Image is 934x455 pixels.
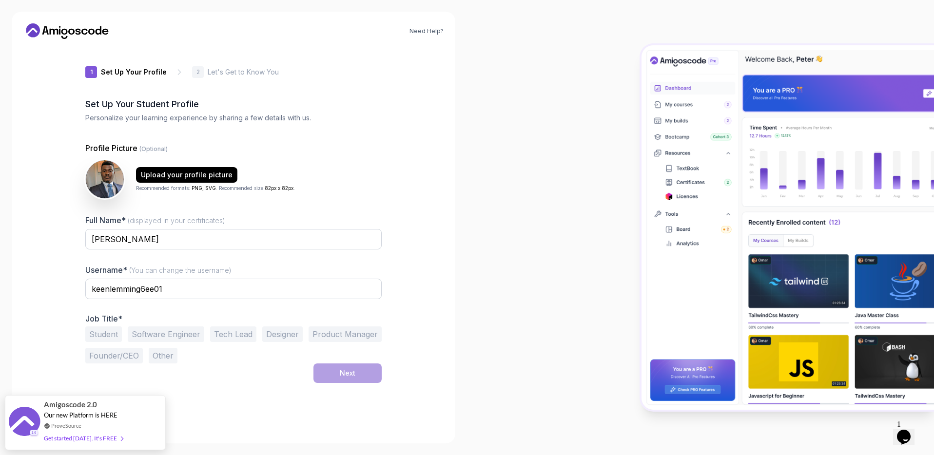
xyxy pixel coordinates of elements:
[85,215,225,225] label: Full Name*
[196,69,200,75] p: 2
[265,185,293,191] span: 82px x 82px
[192,185,216,191] span: PNG, SVG
[642,45,934,409] img: Amigoscode Dashboard
[85,142,382,154] p: Profile Picture
[139,145,168,152] span: (Optional)
[208,67,279,77] p: Let's Get to Know You
[90,69,93,75] p: 1
[340,368,355,378] div: Next
[85,97,382,111] h2: Set Up Your Student Profile
[128,216,225,225] span: (displayed in your certificates)
[141,170,233,180] div: Upload your profile picture
[85,113,382,123] p: Personalize your learning experience by sharing a few details with us.
[210,326,256,342] button: Tech Lead
[23,23,111,39] a: Home link
[51,421,81,430] a: ProveSource
[128,326,204,342] button: Software Engineer
[85,348,143,363] button: Founder/CEO
[44,433,123,444] div: Get started [DATE]. It's FREE
[313,363,382,383] button: Next
[85,229,382,249] input: Enter your Full Name
[44,399,97,410] span: Amigoscode 2.0
[85,326,122,342] button: Student
[85,265,232,275] label: Username*
[129,266,232,274] span: (You can change the username)
[101,67,167,77] p: Set Up Your Profile
[136,167,237,183] button: Upload your profile picture
[262,326,303,342] button: Designer
[85,279,382,299] input: Enter your Username
[136,185,295,192] p: Recommended formats: . Recommended size: .
[44,411,117,419] span: Our new Platform is HERE
[85,314,382,323] p: Job Title*
[9,407,40,438] img: provesource social proof notification image
[149,348,177,363] button: Other
[309,326,382,342] button: Product Manager
[893,416,924,445] iframe: chat widget
[86,160,124,198] img: user profile image
[409,27,444,35] a: Need Help?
